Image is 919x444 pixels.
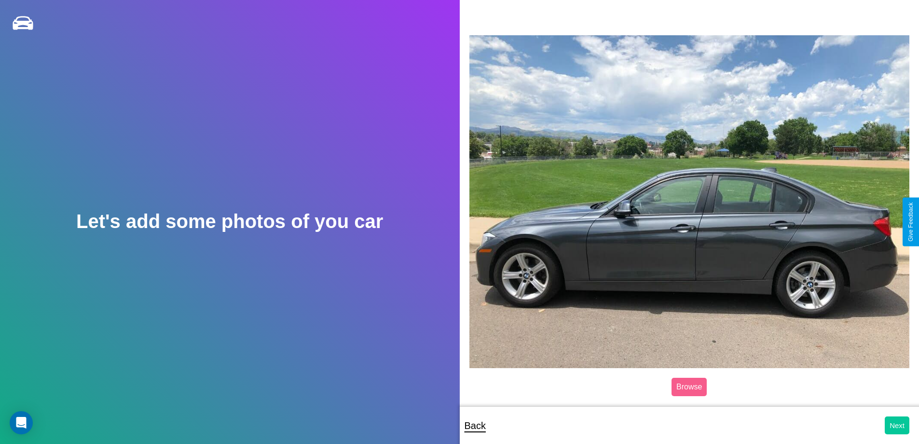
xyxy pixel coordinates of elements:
[465,417,486,434] p: Back
[76,211,383,232] h2: Let's add some photos of you car
[907,202,914,242] div: Give Feedback
[469,35,910,368] img: posted
[885,416,909,434] button: Next
[10,411,33,434] div: Open Intercom Messenger
[672,378,707,396] label: Browse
